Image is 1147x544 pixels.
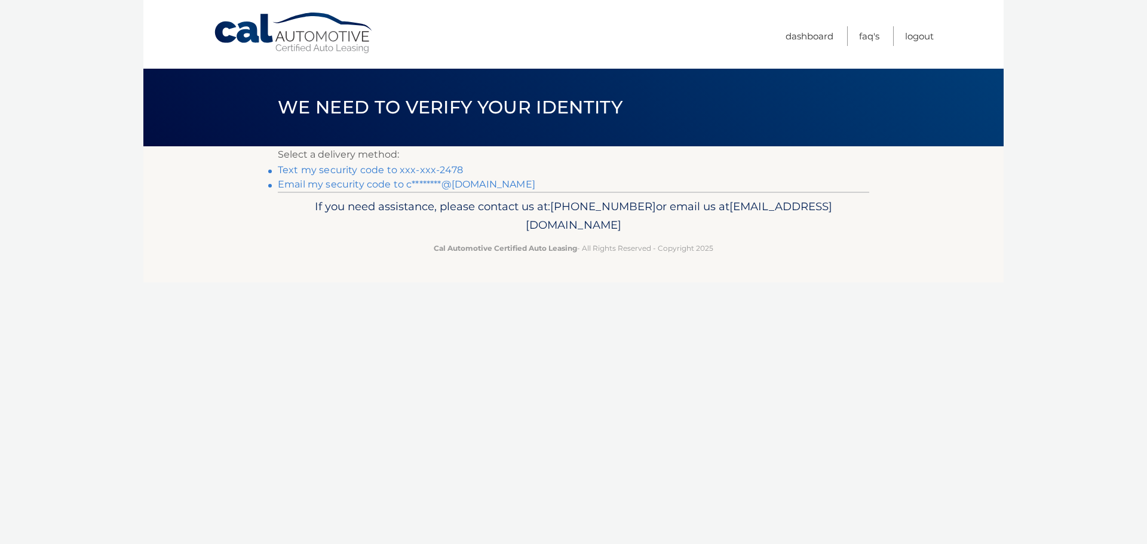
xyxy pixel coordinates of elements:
span: [PHONE_NUMBER] [550,199,656,213]
a: Email my security code to c********@[DOMAIN_NAME] [278,179,535,190]
strong: Cal Automotive Certified Auto Leasing [434,244,577,253]
a: FAQ's [859,26,879,46]
p: - All Rights Reserved - Copyright 2025 [286,242,861,254]
p: Select a delivery method: [278,146,869,163]
a: Cal Automotive [213,12,375,54]
p: If you need assistance, please contact us at: or email us at [286,197,861,235]
span: We need to verify your identity [278,96,622,118]
a: Logout [905,26,934,46]
a: Text my security code to xxx-xxx-2478 [278,164,463,176]
a: Dashboard [786,26,833,46]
